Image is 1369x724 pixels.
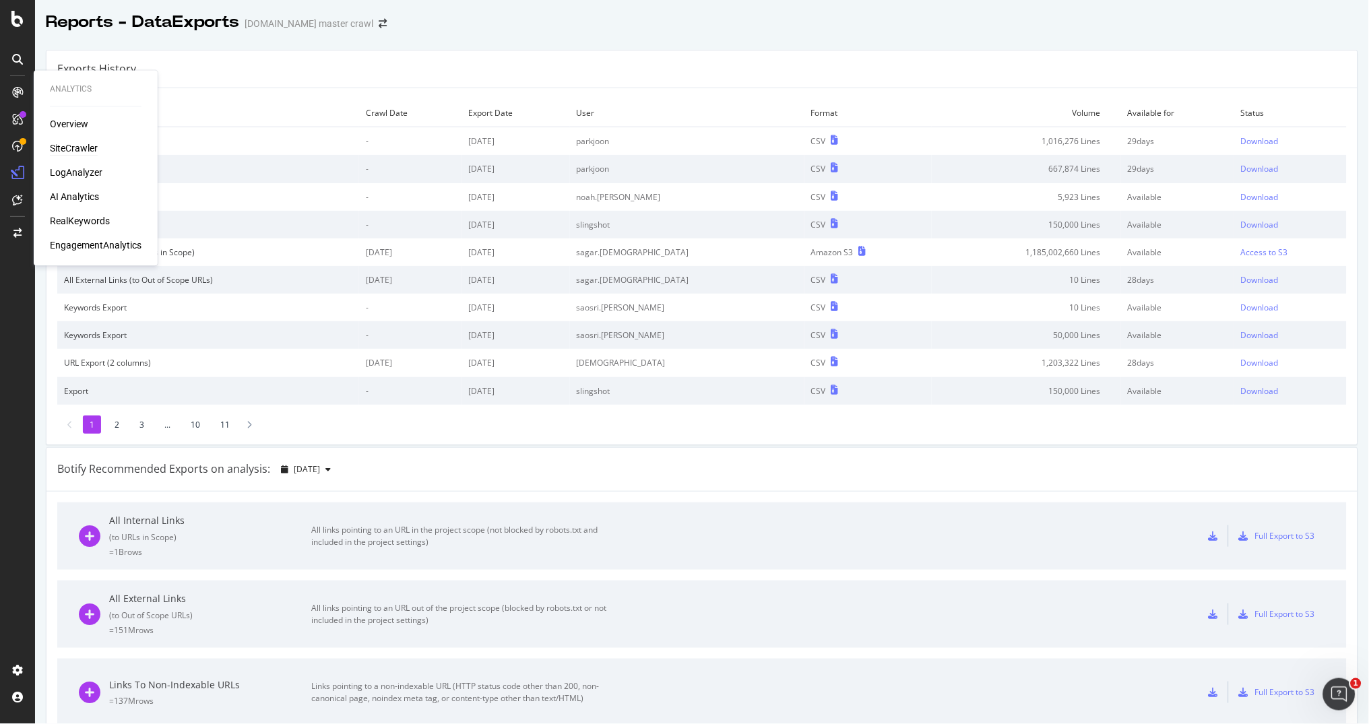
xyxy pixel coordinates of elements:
[932,99,1121,127] td: Volume
[570,155,804,183] td: parkjoon
[214,416,236,434] li: 11
[811,163,826,174] div: CSV
[359,377,462,405] td: -
[1128,191,1227,203] div: Available
[1209,531,1218,541] div: csv-export
[811,302,826,313] div: CSV
[570,99,804,127] td: User
[359,238,462,266] td: [DATE]
[1121,155,1234,183] td: 29 days
[462,349,570,376] td: [DATE]
[109,695,311,706] div: = 137M rows
[932,377,1121,405] td: 150,000 Lines
[50,118,88,131] div: Overview
[1209,688,1218,697] div: csv-export
[932,266,1121,294] td: 10 Lines
[1121,349,1234,376] td: 28 days
[359,349,462,376] td: [DATE]
[359,266,462,294] td: [DATE]
[245,17,373,30] div: [DOMAIN_NAME] master crawl
[1239,610,1248,619] div: s3-export
[50,84,141,96] div: Analytics
[1241,246,1340,258] a: Access to S3
[932,127,1121,156] td: 1,016,276 Lines
[109,678,311,692] div: Links To Non-Indexable URLs
[57,99,359,127] td: Export Type
[1241,302,1279,313] div: Download
[1255,608,1315,620] div: Full Export to S3
[462,294,570,321] td: [DATE]
[1241,357,1340,368] a: Download
[804,99,932,127] td: Format
[1128,329,1227,341] div: Available
[1121,99,1234,127] td: Available for
[64,219,352,230] div: Export
[1241,135,1279,147] div: Download
[64,274,352,286] div: All External Links (to Out of Scope URLs)
[462,266,570,294] td: [DATE]
[359,127,462,156] td: -
[311,524,614,548] div: All links pointing to an URL in the project scope (not blocked by robots.txt and included in the ...
[570,349,804,376] td: [DEMOGRAPHIC_DATA]
[64,357,352,368] div: URL Export (2 columns)
[50,191,99,204] a: AI Analytics
[811,329,826,341] div: CSV
[64,302,352,313] div: Keywords Export
[1128,246,1227,258] div: Available
[1241,163,1340,174] a: Download
[109,592,311,605] div: All External Links
[1241,191,1340,203] a: Download
[359,183,462,211] td: -
[932,294,1121,321] td: 10 Lines
[1323,678,1356,711] iframe: Intercom live chat
[1351,678,1362,689] span: 1
[64,191,352,203] div: Keywords Export
[1128,385,1227,397] div: Available
[109,531,311,543] div: ( to URLs in Scope )
[811,135,826,147] div: CSV
[570,183,804,211] td: noah.[PERSON_NAME]
[83,416,101,434] li: 1
[462,211,570,238] td: [DATE]
[1241,274,1340,286] a: Download
[294,463,320,475] span: 2025 Sep. 1st
[1241,274,1279,286] div: Download
[462,183,570,211] td: [DATE]
[1255,530,1315,541] div: Full Export to S3
[1241,357,1279,368] div: Download
[158,416,177,434] li: ...
[1121,266,1234,294] td: 28 days
[50,142,98,156] a: SiteCrawler
[359,99,462,127] td: Crawl Date
[570,238,804,266] td: sagar.[DEMOGRAPHIC_DATA]
[1241,329,1279,341] div: Download
[109,514,311,527] div: All Internal Links
[811,246,854,258] div: Amazon S3
[50,239,141,253] div: EngagementAnalytics
[359,321,462,349] td: -
[1241,329,1340,341] a: Download
[57,461,270,477] div: Botify Recommended Exports on analysis:
[932,349,1121,376] td: 1,203,322 Lines
[1241,135,1340,147] a: Download
[1121,127,1234,156] td: 29 days
[462,127,570,156] td: [DATE]
[1241,385,1340,397] a: Download
[50,215,110,228] a: RealKeywords
[57,61,136,77] div: Exports History
[462,238,570,266] td: [DATE]
[1255,686,1315,698] div: Full Export to S3
[46,11,239,34] div: Reports - DataExports
[64,163,352,174] div: Log URLs Export
[64,135,352,147] div: Log URLs Export
[1241,219,1279,230] div: Download
[570,266,804,294] td: sagar.[DEMOGRAPHIC_DATA]
[811,191,826,203] div: CSV
[133,416,151,434] li: 3
[1209,610,1218,619] div: csv-export
[50,166,102,180] div: LogAnalyzer
[108,416,126,434] li: 2
[932,321,1121,349] td: 50,000 Lines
